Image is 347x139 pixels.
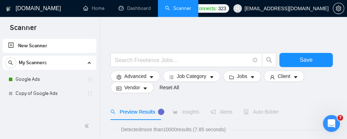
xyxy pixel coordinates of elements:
[6,3,11,14] img: logo
[5,57,16,68] button: search
[278,72,290,80] span: Client
[235,6,240,11] span: user
[264,71,304,82] button: userClientcaret-down
[211,109,233,115] span: Alerts
[262,53,276,67] button: search
[110,109,161,115] span: Preview Results
[110,109,115,114] span: search
[4,23,42,37] span: Scanner
[2,39,96,53] li: New Scanner
[163,71,220,82] button: barsJob Categorycaret-down
[119,5,151,11] a: dashboardDashboard
[270,74,275,80] span: user
[323,115,340,132] iframe: Intercom live chat
[124,84,140,91] span: Vendor
[159,84,179,91] a: Reset All
[84,122,91,129] span: double-left
[279,53,333,67] button: Save
[177,72,206,80] span: Job Category
[158,109,164,115] div: Tooltip anchor
[237,72,248,80] span: Jobs
[218,5,226,12] span: 323
[209,74,214,80] span: caret-down
[116,126,231,133] span: Detected more than 10000 results (7.85 seconds)
[244,109,249,114] span: robot
[333,6,344,11] a: setting
[253,58,257,62] span: info-circle
[293,74,298,80] span: caret-down
[16,86,83,101] a: Copy of Google Ads
[244,109,279,115] span: Auto Bidder
[110,82,154,93] button: idcardVendorcaret-down
[87,77,93,82] span: holder
[116,86,121,91] span: idcard
[87,91,93,96] span: holder
[250,74,255,80] span: caret-down
[8,39,91,53] a: New Scanner
[16,72,83,86] a: Google Ads
[124,72,146,80] span: Advanced
[173,109,178,114] span: area-chart
[5,60,16,65] span: search
[229,74,234,80] span: folder
[300,55,312,64] span: Save
[223,71,261,82] button: folderJobscaret-down
[2,56,96,101] li: My Scanners
[333,3,344,14] button: setting
[143,86,148,91] span: caret-down
[173,109,199,115] span: Insights
[165,5,191,11] a: searchScanner
[115,56,250,65] input: Search Freelance Jobs...
[149,74,154,80] span: caret-down
[169,74,174,80] span: bars
[262,57,276,63] span: search
[110,71,160,82] button: settingAdvancedcaret-down
[116,74,121,80] span: setting
[211,109,216,114] span: notification
[195,5,217,12] span: Connects:
[19,56,47,70] span: My Scanners
[337,115,343,121] span: 7
[83,5,104,11] a: homeHome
